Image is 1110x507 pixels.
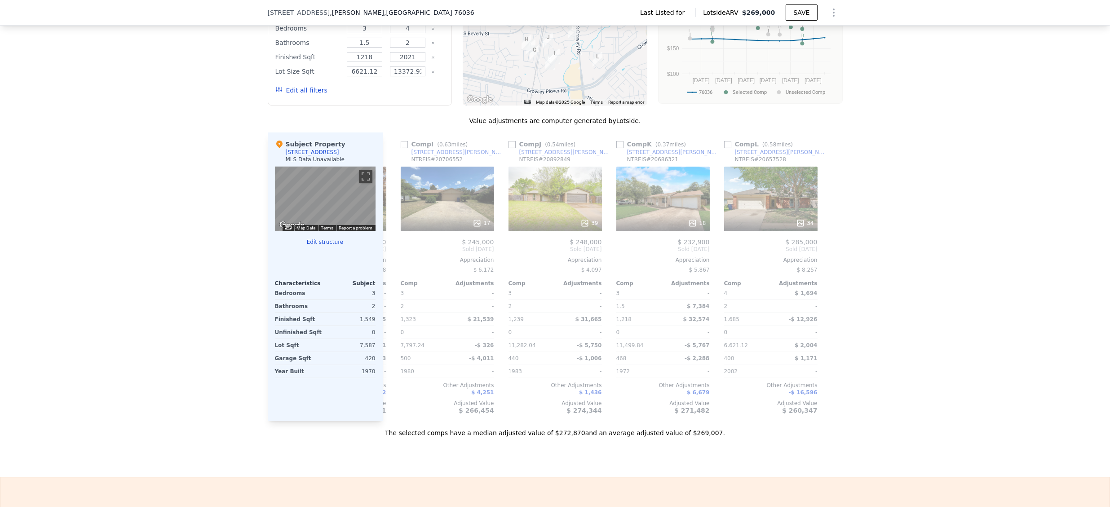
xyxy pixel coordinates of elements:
[509,365,553,378] div: 1983
[785,238,817,246] span: $ 285,000
[825,4,843,22] button: Show Options
[616,329,620,335] span: 0
[786,90,825,96] text: Unselected Comp
[724,400,818,407] div: Adjusted Value
[449,326,494,339] div: -
[530,45,540,61] div: 525 Birch St
[724,355,734,362] span: 400
[685,342,709,348] span: -$ 5,767
[275,352,323,365] div: Garage Sqft
[652,141,690,148] span: ( miles)
[401,246,494,253] span: Sold [DATE]
[509,300,553,313] div: 2
[616,342,644,348] span: 11,499.84
[449,300,494,313] div: -
[616,280,663,287] div: Comp
[268,8,330,17] span: [STREET_ADDRESS]
[327,339,376,352] div: 7,587
[616,316,632,322] span: 1,218
[689,267,710,273] span: $ 5,867
[275,36,341,49] div: Bathrooms
[509,355,519,362] span: 440
[609,100,645,105] a: Report a map error
[692,77,709,84] text: [DATE]
[330,8,474,17] span: , [PERSON_NAME]
[581,267,602,273] span: $ 4,097
[688,28,691,33] text: L
[685,355,709,362] span: -$ 2,288
[321,225,334,230] a: Terms
[577,342,601,348] span: -$ 5,750
[401,365,446,378] div: 1980
[509,290,512,296] span: 3
[616,246,710,253] span: Sold [DATE]
[275,167,376,231] div: Street View
[550,49,560,64] div: 621 Owens Dr
[401,329,404,335] span: 0
[591,100,603,105] a: Terms
[275,65,341,78] div: Lot Size Sqft
[687,389,709,396] span: $ 6,679
[575,316,602,322] span: $ 31,665
[773,365,818,378] div: -
[616,365,661,378] div: 1972
[275,140,345,149] div: Subject Property
[568,23,578,39] div: 441 Ferenz Ave
[593,52,602,67] div: 169 Adams Dr
[687,303,709,309] span: $ 7,384
[735,156,787,163] div: NTREIS # 20657528
[541,141,579,148] span: ( miles)
[465,94,495,106] img: Google
[724,140,797,149] div: Comp L
[665,365,710,378] div: -
[275,167,376,231] div: Map
[401,400,494,407] div: Adjusted Value
[800,33,804,38] text: D
[275,313,323,326] div: Finished Sqft
[805,77,822,84] text: [DATE]
[724,256,818,264] div: Appreciation
[473,267,494,273] span: $ 6,172
[325,280,376,287] div: Subject
[327,365,376,378] div: 1970
[782,407,817,414] span: $ 260,347
[683,316,710,322] span: $ 32,574
[667,45,679,52] text: $150
[658,141,670,148] span: 0.37
[547,141,559,148] span: 0.54
[359,170,372,183] button: Toggle fullscreen view
[667,71,679,77] text: $100
[570,238,601,246] span: $ 248,000
[795,355,817,362] span: $ 1,171
[773,326,818,339] div: -
[711,31,714,36] text: F
[724,342,748,348] span: 6,621.12
[275,280,325,287] div: Characteristics
[742,9,775,16] span: $269,000
[431,70,435,74] button: Clear
[465,94,495,106] a: Open this area in Google Maps (opens a new window)
[616,382,710,389] div: Other Adjustments
[509,342,536,348] span: 11,282.04
[401,382,494,389] div: Other Adjustments
[579,389,601,396] span: $ 1,436
[401,316,416,322] span: 1,323
[475,342,494,348] span: -$ 326
[459,407,494,414] span: $ 266,454
[401,256,494,264] div: Appreciation
[759,141,796,148] span: ( miles)
[724,365,769,378] div: 2002
[616,355,627,362] span: 468
[616,300,661,313] div: 1.5
[724,300,769,313] div: 2
[327,326,376,339] div: 0
[674,407,709,414] span: $ 271,482
[616,400,710,407] div: Adjusted Value
[509,382,602,389] div: Other Adjustments
[677,238,709,246] span: $ 232,900
[663,280,710,287] div: Adjustments
[277,220,307,231] a: Open this area in Google Maps (opens a new window)
[688,219,706,228] div: 18
[411,149,505,156] div: [STREET_ADDRESS][PERSON_NAME]
[557,326,602,339] div: -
